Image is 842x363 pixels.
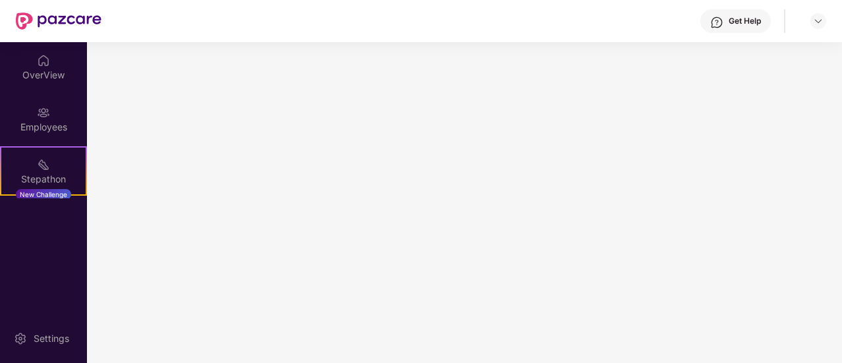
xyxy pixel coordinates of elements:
[1,173,86,186] div: Stepathon
[30,332,73,345] div: Settings
[14,332,27,345] img: svg+xml;base64,PHN2ZyBpZD0iU2V0dGluZy0yMHgyMCIgeG1sbnM9Imh0dHA6Ly93d3cudzMub3JnLzIwMDAvc3ZnIiB3aW...
[37,158,50,171] img: svg+xml;base64,PHN2ZyB4bWxucz0iaHR0cDovL3d3dy53My5vcmcvMjAwMC9zdmciIHdpZHRoPSIyMSIgaGVpZ2h0PSIyMC...
[813,16,824,26] img: svg+xml;base64,PHN2ZyBpZD0iRHJvcGRvd24tMzJ4MzIiIHhtbG5zPSJodHRwOi8vd3d3LnczLm9yZy8yMDAwL3N2ZyIgd2...
[710,16,723,29] img: svg+xml;base64,PHN2ZyBpZD0iSGVscC0zMngzMiIgeG1sbnM9Imh0dHA6Ly93d3cudzMub3JnLzIwMDAvc3ZnIiB3aWR0aD...
[729,16,761,26] div: Get Help
[37,106,50,119] img: svg+xml;base64,PHN2ZyBpZD0iRW1wbG95ZWVzIiB4bWxucz0iaHR0cDovL3d3dy53My5vcmcvMjAwMC9zdmciIHdpZHRoPS...
[16,189,71,200] div: New Challenge
[16,13,101,30] img: New Pazcare Logo
[37,54,50,67] img: svg+xml;base64,PHN2ZyBpZD0iSG9tZSIgeG1sbnM9Imh0dHA6Ly93d3cudzMub3JnLzIwMDAvc3ZnIiB3aWR0aD0iMjAiIG...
